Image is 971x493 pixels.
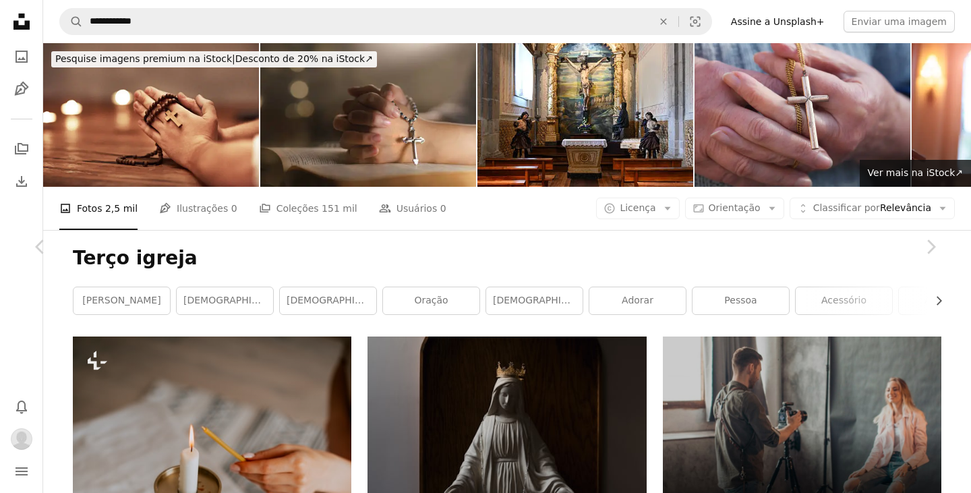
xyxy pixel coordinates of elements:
span: Classificar por [813,202,880,213]
button: Enviar uma imagem [844,11,955,32]
a: [DEMOGRAPHIC_DATA] [280,287,376,314]
span: Ver mais na iStock ↗ [868,167,963,178]
span: Relevância [813,202,931,215]
img: A oração é a única coisa que você obterá através [43,43,259,187]
a: Fotos [8,43,35,70]
a: estátua de cerâmica branca do homem [367,423,646,435]
span: 0 [440,201,446,216]
a: Ver mais na iStock↗ [860,160,971,187]
button: Orientação [685,198,784,219]
button: Limpar [649,9,678,34]
button: Menu [8,458,35,485]
span: 0 [231,201,237,216]
a: Acessório [796,287,892,314]
span: Orientação [709,202,761,213]
a: Assine a Unsplash+ [723,11,833,32]
a: Usuários 0 [379,187,446,230]
a: oração [383,287,479,314]
a: [PERSON_NAME] [73,287,170,314]
button: Classificar porRelevância [790,198,955,219]
button: Notificações [8,393,35,420]
a: adorar [589,287,686,314]
form: Pesquise conteúdo visual em todo o site [59,8,712,35]
a: Próximo [890,182,971,312]
span: Licença [620,202,655,213]
a: [DEMOGRAPHIC_DATA] [177,287,273,314]
a: Ilustrações 0 [159,187,237,230]
a: Coleções 151 mil [259,187,357,230]
a: Histórico de downloads [8,168,35,195]
a: pessoa [693,287,789,314]
a: [DEMOGRAPHIC_DATA] [486,287,583,314]
button: Perfil [8,426,35,453]
span: 151 mil [322,201,357,216]
h1: Terço igreja [73,246,941,270]
button: Pesquise na Unsplash [60,9,83,34]
button: Licença [596,198,679,219]
img: Hands holding a Christian cross [695,43,910,187]
a: Pesquise imagens premium na iStock|Desconto de 20% na iStock↗ [43,43,385,76]
span: Desconto de 20% na iStock ↗ [55,53,373,64]
img: fundo religião cristã com luz bokeh mão mulher cristã na Bíblia sagrada orando a Deus segurando o... [260,43,476,187]
a: Coleções [8,136,35,163]
a: Ilustrações [8,76,35,103]
span: Pesquise imagens premium na iStock | [55,53,235,64]
img: Avatar do usuário Grasiele Mendes [11,428,32,450]
img: A igreja de peregrinação do Bom Jesus do Monte em Braga [477,43,693,187]
button: Pesquisa visual [679,9,711,34]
